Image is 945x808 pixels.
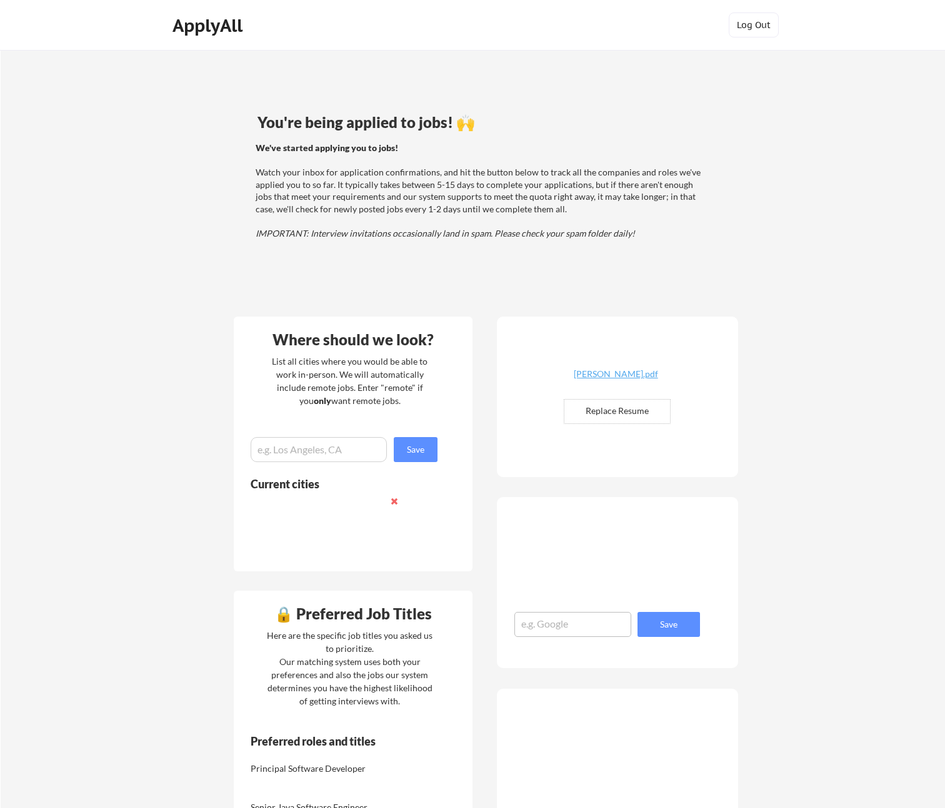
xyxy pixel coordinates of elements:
[256,228,635,239] em: IMPORTANT: Interview invitations occasionally land in spam. Please check your spam folder daily!
[541,370,690,389] a: [PERSON_NAME].pdf
[264,355,436,407] div: List all cities where you would be able to work in-person. We will automatically include remote j...
[257,115,708,130] div: You're being applied to jobs! 🙌
[637,612,700,637] button: Save
[251,736,421,747] div: Preferred roles and titles
[314,395,331,406] strong: only
[251,478,424,490] div: Current cities
[541,370,690,378] div: [PERSON_NAME].pdf
[256,142,398,153] strong: We've started applying you to jobs!
[237,606,469,621] div: 🔒 Preferred Job Titles
[264,629,436,707] div: Here are the specific job titles you asked us to prioritize. Our matching system uses both your p...
[251,437,387,462] input: e.g. Los Angeles, CA
[237,332,469,347] div: Where should we look?
[172,15,246,36] div: ApplyAll
[394,437,437,462] button: Save
[251,762,382,775] div: Principal Software Developer
[729,12,779,37] button: Log Out
[256,142,706,240] div: Watch your inbox for application confirmations, and hit the button below to track all the compani...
